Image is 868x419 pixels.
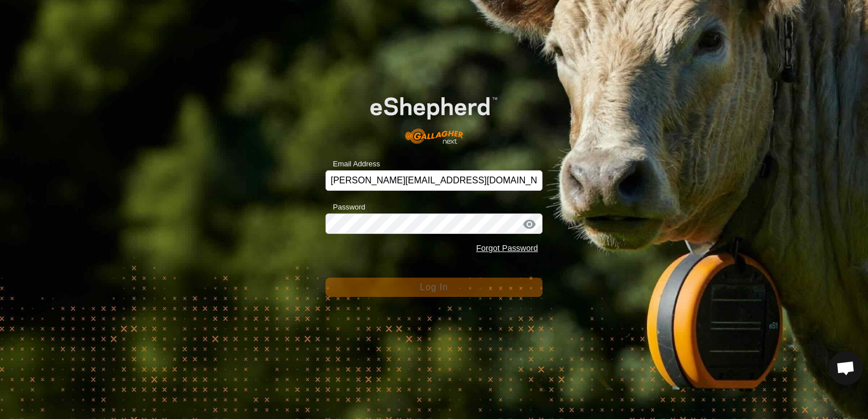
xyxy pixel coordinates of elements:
input: Email Address [325,170,542,191]
button: Log In [325,278,542,297]
label: Password [325,202,365,213]
label: Email Address [325,158,380,170]
a: Forgot Password [476,244,538,253]
a: Open chat [829,351,863,385]
img: E-shepherd Logo [347,79,521,153]
span: Log In [420,282,448,292]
